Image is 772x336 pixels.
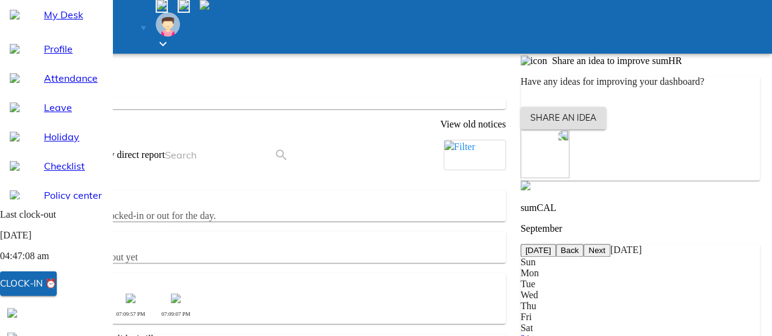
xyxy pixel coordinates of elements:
[165,145,274,165] input: Search
[521,202,760,213] p: sumCAL
[156,12,180,37] img: Employee
[521,257,536,267] span: Sun
[157,311,194,317] p: 07:09:07 PM
[521,279,535,289] span: Tue
[521,312,532,322] span: Fri
[126,293,135,303] img: defaultEmp.0e2b4d71.svg
[521,107,606,129] button: Share an idea
[20,77,506,88] p: Noticeboard
[22,210,506,221] p: All employees have clocked-in or out for the day.
[171,293,181,303] img: defaultEmp.0e2b4d71.svg
[454,141,475,152] span: Filter
[610,245,642,255] span: [DATE]
[22,190,506,201] p: Not clocked-in yet
[556,244,584,257] button: Back
[444,140,454,150] img: filter-outline-b-16px.66809d26.svg
[521,323,533,333] span: Sat
[521,181,530,190] img: sumcal-outline-16px.c054fbe6.svg
[20,119,506,130] p: View old notices
[112,311,149,317] p: 07:09:57 PM
[157,293,194,330] div: Satish Varadharaj
[530,110,596,126] span: Share an idea
[22,231,506,242] p: Clocked-out
[22,252,506,263] p: No employee clocked-out yet
[112,293,149,330] div: Aloysius Arul Arasu Selvamani
[521,76,760,87] p: Have any ideas for improving your dashboard?
[521,129,569,178] img: no-ideas.ff7b33e5.svg
[552,55,682,66] span: Share an idea to improve sumHR
[20,98,506,109] p: No new notices
[521,268,539,278] span: Mon
[22,273,506,284] p: Clocked-in
[521,290,538,300] span: Wed
[521,244,556,257] button: [DATE]
[107,23,136,32] span: Manage
[583,244,610,257] button: Next
[521,301,536,311] span: Thu
[521,55,547,66] img: icon
[521,223,760,234] p: September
